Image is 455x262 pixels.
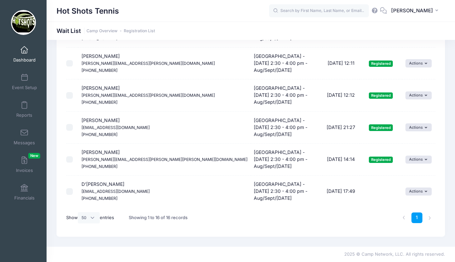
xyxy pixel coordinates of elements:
[129,210,188,225] div: Showing 1 to 16 of 16 records
[9,43,40,66] a: Dashboard
[387,3,445,19] button: [PERSON_NAME]
[9,98,40,121] a: Reports
[14,195,35,201] span: Financials
[323,48,360,79] td: [DATE] 12:11
[81,36,117,41] small: [PHONE_NUMBER]
[323,79,360,111] td: [DATE] 12:12
[81,164,117,169] small: [PHONE_NUMBER]
[391,7,433,14] span: [PERSON_NAME]
[81,157,247,162] small: [PERSON_NAME][EMAIL_ADDRESS][PERSON_NAME][PERSON_NAME][DOMAIN_NAME]
[12,85,37,90] span: Event Setup
[9,153,40,176] a: InvoicesNew
[369,61,393,67] span: Registered
[81,189,150,194] small: [EMAIL_ADDRESS][DOMAIN_NAME]
[86,29,117,34] a: Camp Overview
[81,21,150,41] span: [PERSON_NAME] Ly
[251,79,323,111] td: [GEOGRAPHIC_DATA] - [DATE] 2:30 - 4:00 pm - Aug/Sept/[DATE]
[57,3,119,19] h1: Hot Shots Tennis
[81,68,117,73] small: [PHONE_NUMBER]
[66,212,114,223] label: Show entries
[405,91,432,99] button: Actions
[16,168,33,173] span: Invoices
[28,153,40,159] span: New
[13,57,36,63] span: Dashboard
[124,29,155,34] a: Registration List
[369,124,393,131] span: Registered
[369,157,393,163] span: Registered
[251,48,323,79] td: [GEOGRAPHIC_DATA] - [DATE] 2:30 - 4:00 pm - Aug/Sept/[DATE]
[323,112,360,144] td: [DATE] 21:27
[81,196,117,201] small: [PHONE_NUMBER]
[251,176,323,207] td: [GEOGRAPHIC_DATA] - [DATE] 2:30 - 4:00 pm - Aug/Sept/[DATE]
[405,156,432,164] button: Actions
[16,112,32,118] span: Reports
[81,93,215,98] small: [PERSON_NAME][EMAIL_ADDRESS][PERSON_NAME][DOMAIN_NAME]
[369,92,393,99] span: Registered
[78,212,100,223] select: Showentries
[81,181,150,201] span: D’[PERSON_NAME]
[323,144,360,176] td: [DATE] 14:14
[81,149,247,169] span: [PERSON_NAME]
[81,85,215,105] span: [PERSON_NAME]
[269,4,369,18] input: Search by First Name, Last Name, or Email...
[57,27,155,34] h1: Wait List
[9,70,40,93] a: Event Setup
[14,140,35,146] span: Messages
[411,212,422,223] a: 1
[9,181,40,204] a: Financials
[81,117,150,137] span: [PERSON_NAME]
[81,125,150,130] small: [EMAIL_ADDRESS][DOMAIN_NAME]
[344,251,445,257] span: 2025 © Camp Network, LLC. All rights reserved.
[251,112,323,144] td: [GEOGRAPHIC_DATA] - [DATE] 2:30 - 4:00 pm - Aug/Sept/[DATE]
[405,123,432,131] button: Actions
[81,132,117,137] small: [PHONE_NUMBER]
[323,176,360,207] td: [DATE] 17:49
[81,53,215,73] span: [PERSON_NAME]
[405,59,432,67] button: Actions
[81,100,117,105] small: [PHONE_NUMBER]
[405,188,432,196] button: Actions
[251,144,323,176] td: [GEOGRAPHIC_DATA] - [DATE] 2:30 - 4:00 pm - Aug/Sept/[DATE]
[81,61,215,66] small: [PERSON_NAME][EMAIL_ADDRESS][PERSON_NAME][DOMAIN_NAME]
[9,125,40,149] a: Messages
[11,10,36,35] img: Hot Shots Tennis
